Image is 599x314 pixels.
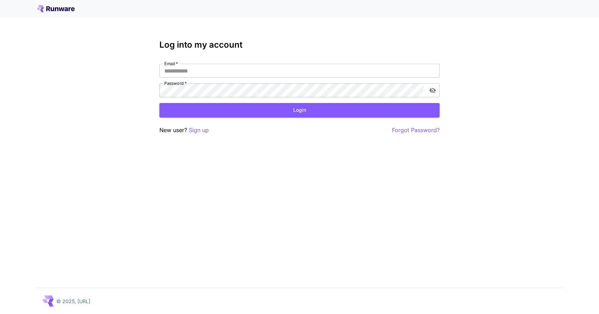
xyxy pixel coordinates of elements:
button: Forgot Password? [392,126,440,135]
label: Password [164,80,187,86]
p: © 2025, [URL] [56,298,90,305]
h3: Log into my account [159,40,440,50]
button: Sign up [189,126,209,135]
button: Login [159,103,440,117]
p: New user? [159,126,209,135]
label: Email [164,61,178,67]
button: toggle password visibility [426,84,439,97]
